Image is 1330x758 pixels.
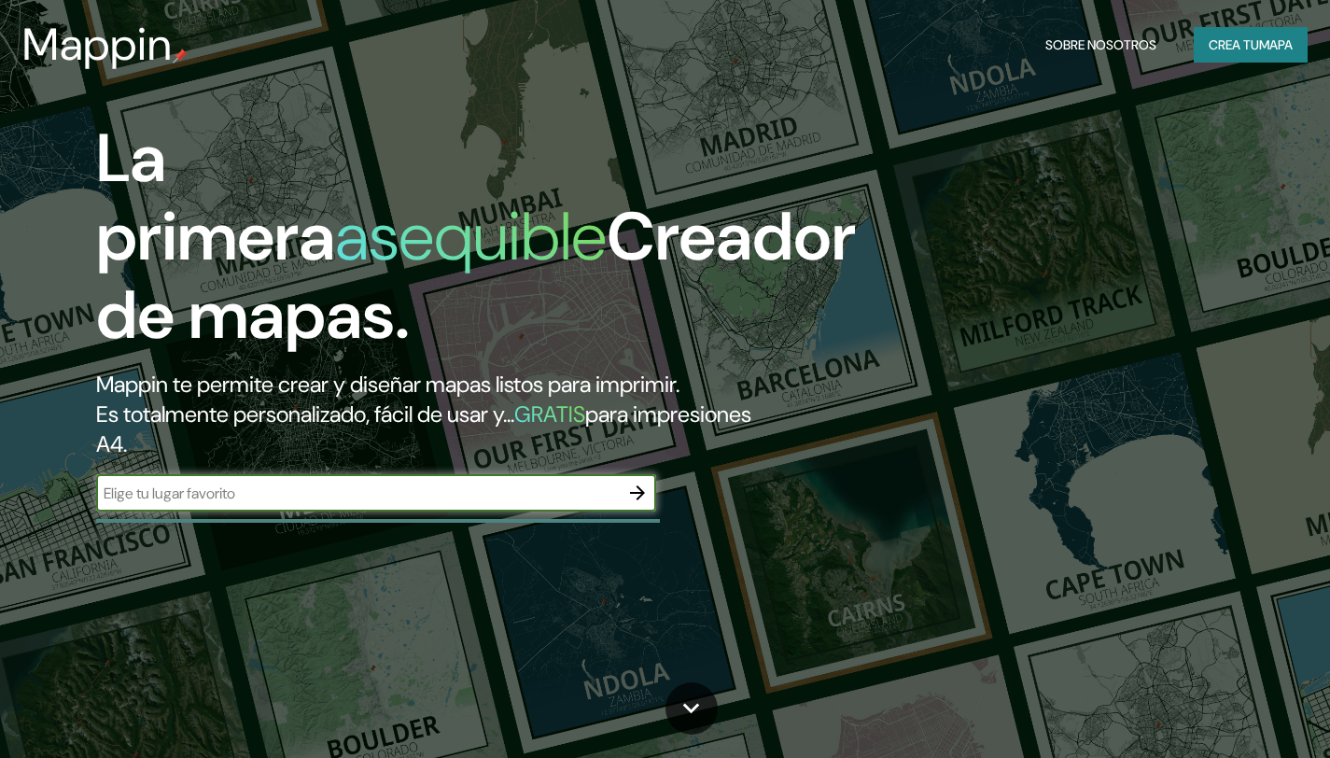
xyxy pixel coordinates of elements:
font: Creador de mapas. [96,193,856,358]
font: Mappin te permite crear y diseñar mapas listos para imprimir. [96,370,679,399]
font: La primera [96,115,335,280]
font: Mappin [22,15,173,74]
font: Crea tu [1209,36,1259,53]
button: Sobre nosotros [1038,27,1164,63]
img: pin de mapeo [173,49,188,63]
font: mapa [1259,36,1293,53]
input: Elige tu lugar favorito [96,483,619,504]
font: GRATIS [514,400,585,428]
font: Sobre nosotros [1045,36,1156,53]
font: Es totalmente personalizado, fácil de usar y... [96,400,514,428]
button: Crea tumapa [1194,27,1308,63]
font: para impresiones A4. [96,400,751,458]
font: asequible [335,193,607,280]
